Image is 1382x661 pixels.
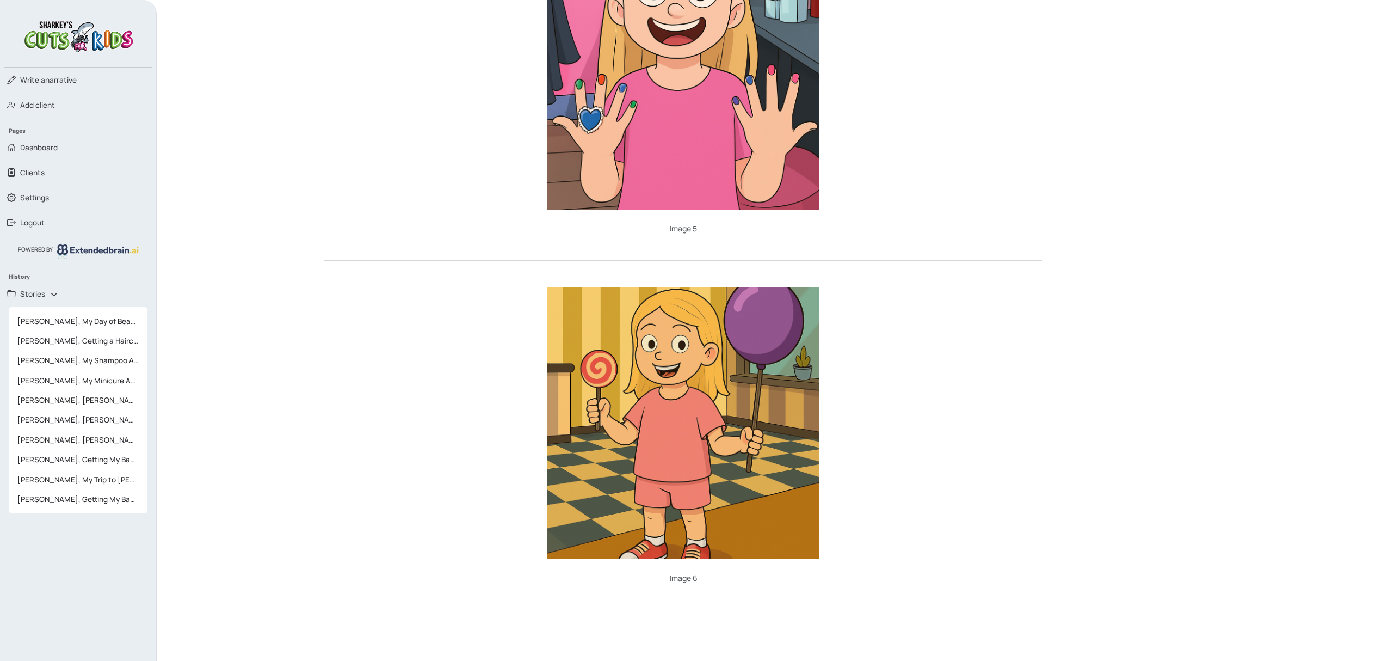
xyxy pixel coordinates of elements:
[9,470,147,489] a: [PERSON_NAME], My Trip to [PERSON_NAME] for a Bang Trim
[9,430,147,450] a: [PERSON_NAME], [PERSON_NAME]’s Day of Beauty at [PERSON_NAME]
[20,289,45,299] span: Stories
[13,351,143,370] span: [PERSON_NAME], My Shampoo Adventure at [PERSON_NAME]
[9,331,147,351] a: [PERSON_NAME], Getting a Haircut at [PERSON_NAME]
[9,410,147,430] a: [PERSON_NAME], [PERSON_NAME]'s Minicure Adventure at [PERSON_NAME]
[20,167,45,178] span: Clients
[13,489,143,509] span: [PERSON_NAME], Getting My Bangs Trimmed at [PERSON_NAME]
[324,223,1042,234] p: Image 5
[13,371,143,390] span: [PERSON_NAME], My Minicure Adventure at [PERSON_NAME]
[13,390,143,410] span: [PERSON_NAME], [PERSON_NAME]'s Minicure Adventure at [PERSON_NAME]
[20,100,55,111] span: Add client
[9,390,147,410] a: [PERSON_NAME], [PERSON_NAME]'s Minicure Adventure at [PERSON_NAME]
[13,410,143,430] span: [PERSON_NAME], [PERSON_NAME]'s Minicure Adventure at [PERSON_NAME]
[20,75,45,85] span: Write a
[547,287,819,559] img: Image 6
[13,450,143,469] span: [PERSON_NAME], Getting My Bangs Trimmed at [PERSON_NAME]
[9,489,147,509] a: [PERSON_NAME], Getting My Bangs Trimmed at [PERSON_NAME]
[13,430,143,450] span: [PERSON_NAME], [PERSON_NAME]’s Day of Beauty at [PERSON_NAME]
[13,331,143,351] span: [PERSON_NAME], Getting a Haircut at [PERSON_NAME]
[20,192,49,203] span: Settings
[20,75,77,85] span: narrative
[9,371,147,390] a: [PERSON_NAME], My Minicure Adventure at [PERSON_NAME]
[324,572,1042,584] p: Image 6
[20,217,45,228] span: Logout
[20,142,58,153] span: Dashboard
[9,311,147,331] a: [PERSON_NAME], My Day of Beauty at [PERSON_NAME]
[57,244,139,259] img: logo
[13,311,143,331] span: [PERSON_NAME], My Day of Beauty at [PERSON_NAME]
[21,17,135,54] img: logo
[9,351,147,370] a: [PERSON_NAME], My Shampoo Adventure at [PERSON_NAME]
[9,450,147,469] a: [PERSON_NAME], Getting My Bangs Trimmed at [PERSON_NAME]
[13,470,143,489] span: [PERSON_NAME], My Trip to [PERSON_NAME] for a Bang Trim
